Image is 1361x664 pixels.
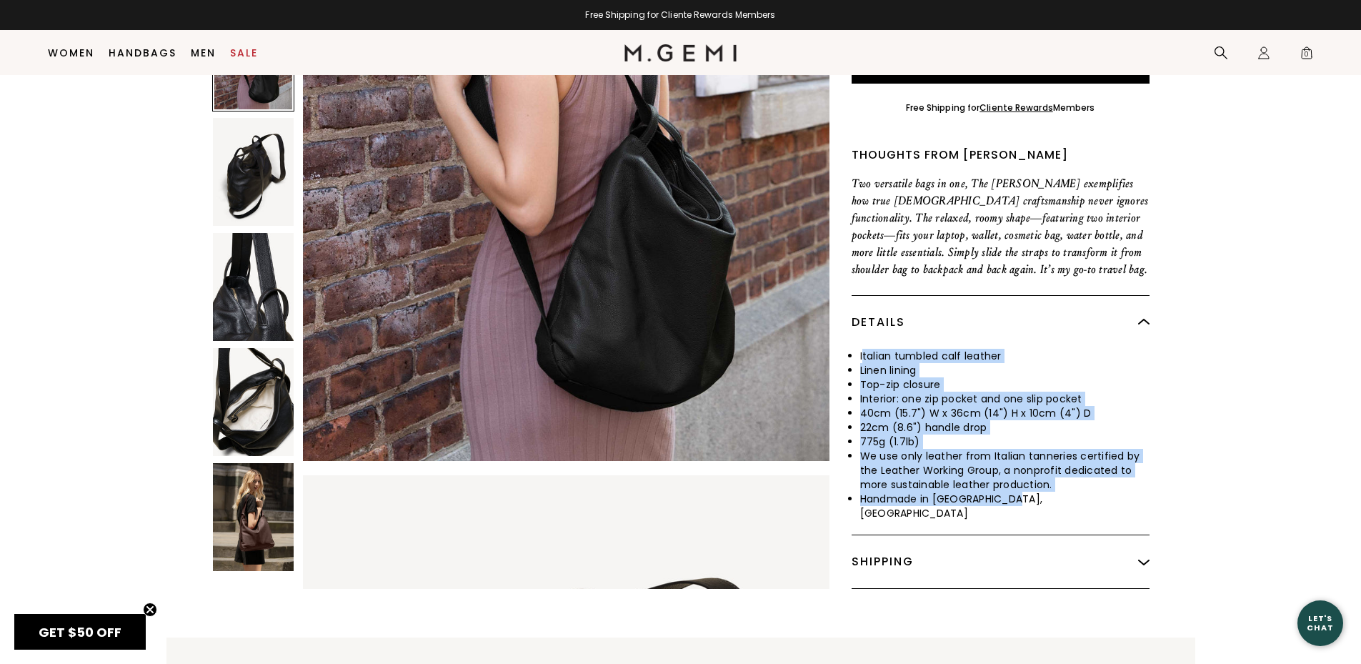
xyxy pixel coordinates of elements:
[109,47,176,59] a: Handbags
[979,101,1053,114] a: Cliente Rewards
[213,118,294,226] img: The Laura Convertible Backpack
[860,377,1150,392] li: Top-zip closure
[860,363,1150,377] li: Linen lining
[860,420,1150,435] li: 22cm (8.6") handle drop
[624,44,737,61] img: M.Gemi
[860,449,1150,492] li: We use only leather from Italian tanneries certified by the Leather Working Group, a nonprofit de...
[213,348,294,456] img: The Laura Convertible Backpack
[1297,614,1343,632] div: Let's Chat
[48,47,94,59] a: Women
[860,435,1150,449] li: 775g (1.7lb)
[1300,49,1314,63] span: 0
[860,392,1150,406] li: Interior: one zip pocket and one slip pocket
[906,102,1095,114] div: Free Shipping for Members
[191,47,216,59] a: Men
[852,535,1150,588] div: Shipping
[213,233,294,341] img: The Laura Convertible Backpack
[14,614,146,650] div: GET $50 OFFClose teaser
[860,349,1150,363] li: Italian tumbled calf leather
[852,296,1150,349] div: Details
[852,175,1150,278] p: Two versatile bags in one, The [PERSON_NAME] exemplifies how true [DEMOGRAPHIC_DATA] craftsmanshi...
[852,147,1150,164] div: Thoughts from [PERSON_NAME]
[860,492,1150,520] li: Handmade in [GEOGRAPHIC_DATA], [GEOGRAPHIC_DATA]
[39,623,121,641] span: GET $50 OFF
[860,406,1150,420] li: 40cm (15.7") W x 36cm (14") H x 10cm (4") D
[230,47,258,59] a: Sale
[143,603,157,617] button: Close teaser
[213,463,294,571] img: The Laura Convertible Backpack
